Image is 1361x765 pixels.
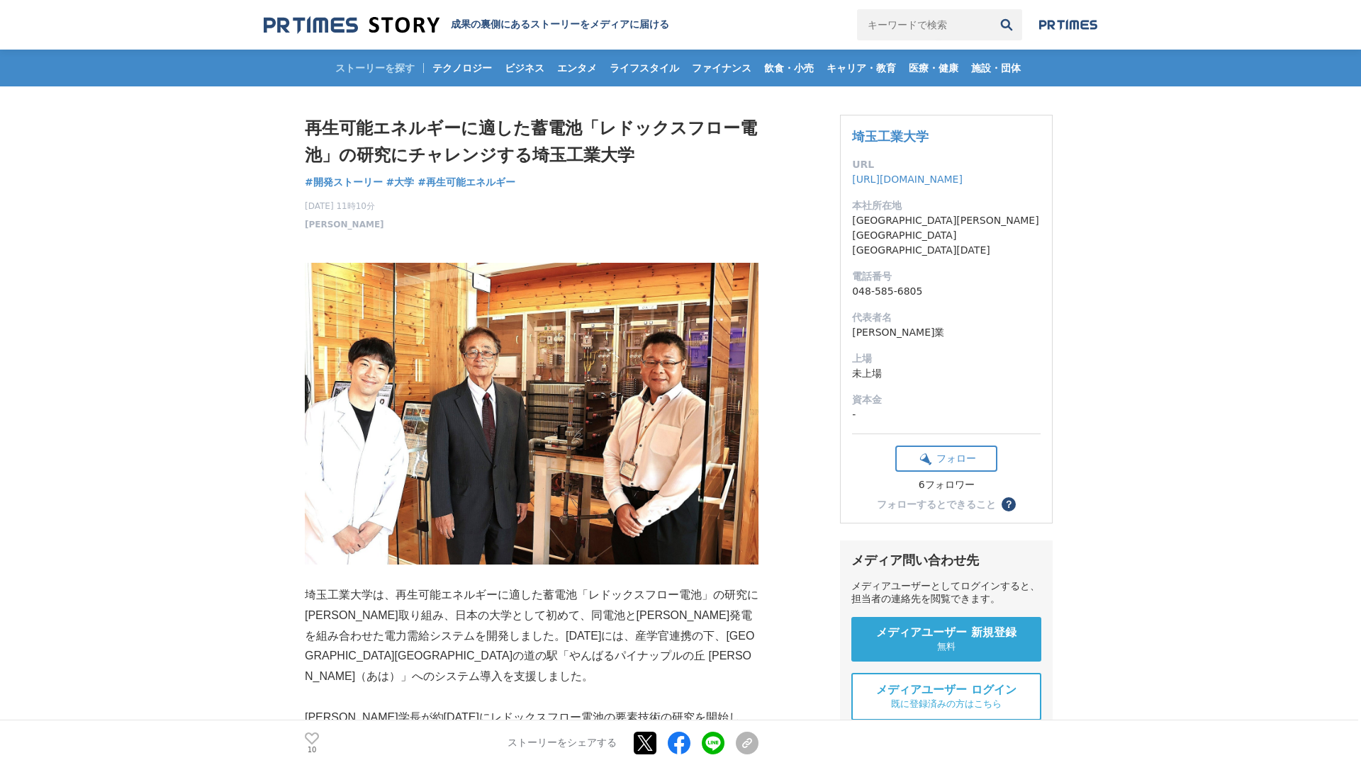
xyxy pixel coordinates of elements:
[851,673,1041,720] a: メディアユーザー ログイン 既に登録済みの方はこちら
[305,746,319,753] p: 10
[499,62,550,74] span: ビジネス
[852,366,1041,381] dd: 未上場
[852,325,1041,340] dd: [PERSON_NAME]業
[386,176,415,188] span: #大学
[991,9,1022,40] button: 検索
[821,50,902,86] a: キャリア・教育
[686,62,757,74] span: ファイナンス
[965,62,1026,74] span: 施設・団体
[1004,499,1014,509] span: ？
[821,62,902,74] span: キャリア・教育
[937,640,956,653] span: 無料
[427,50,498,86] a: テクノロジー
[852,174,963,185] a: [URL][DOMAIN_NAME]
[1002,497,1016,511] button: ？
[1039,19,1097,30] img: prtimes
[851,552,1041,569] div: メディア問い合わせ先
[852,198,1041,213] dt: 本社所在地
[895,446,997,472] button: フォロー
[965,50,1026,86] a: 施設・団体
[876,625,1016,640] span: メディアユーザー 新規登録
[877,499,996,509] div: フォローするとできること
[758,50,819,86] a: 飲食・小売
[895,479,997,492] div: 6フォロワー
[305,175,383,190] a: #開発ストーリー
[852,392,1041,407] dt: 資本金
[852,407,1041,422] dd: -
[305,200,384,212] span: [DATE] 11時10分
[551,62,603,74] span: エンタメ
[852,269,1041,284] dt: 電話番号
[451,18,669,31] h2: 成果の裏側にあるストーリーをメディアに届ける
[903,50,964,86] a: 医療・健康
[305,176,383,188] span: #開発ストーリー
[604,62,685,74] span: ライフスタイル
[852,213,1041,258] dd: [GEOGRAPHIC_DATA][PERSON_NAME][GEOGRAPHIC_DATA][GEOGRAPHIC_DATA][DATE]
[305,115,758,169] h1: 再生可能エネルギーに適した蓄電池「レドックスフロー電池」の研究にチャレンジする埼玉工業大学
[851,617,1041,662] a: メディアユーザー 新規登録 無料
[264,16,669,35] a: 成果の裏側にあるストーリーをメディアに届ける 成果の裏側にあるストーリーをメディアに届ける
[891,698,1002,710] span: 既に登録済みの方はこちら
[852,129,929,144] a: 埼玉工業大学
[551,50,603,86] a: エンタメ
[851,580,1041,606] div: メディアユーザーとしてログインすると、担当者の連絡先を閲覧できます。
[852,284,1041,299] dd: 048-585-6805
[852,310,1041,325] dt: 代表者名
[604,50,685,86] a: ライフスタイル
[305,263,758,565] img: thumbnail_eb55e250-739d-11f0-81c7-fd1cffee32e1.JPG
[508,737,617,749] p: ストーリーをシェアする
[305,585,758,687] p: 埼玉工業大学は、再生可能エネルギーに適した蓄電池「レドックスフロー電池」の研究に[PERSON_NAME]取り組み、日本の大学として初めて、同電池と[PERSON_NAME]発電を組み合わせた電...
[686,50,757,86] a: ファイナンス
[903,62,964,74] span: 医療・健康
[852,157,1041,172] dt: URL
[758,62,819,74] span: 飲食・小売
[499,50,550,86] a: ビジネス
[857,9,991,40] input: キーワードで検索
[852,351,1041,366] dt: 上場
[305,218,384,231] a: [PERSON_NAME]
[386,175,415,190] a: #大学
[418,175,515,190] a: #再生可能エネルギー
[418,176,515,188] span: #再生可能エネルギー
[876,683,1016,698] span: メディアユーザー ログイン
[427,62,498,74] span: テクノロジー
[264,16,439,35] img: 成果の裏側にあるストーリーをメディアに届ける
